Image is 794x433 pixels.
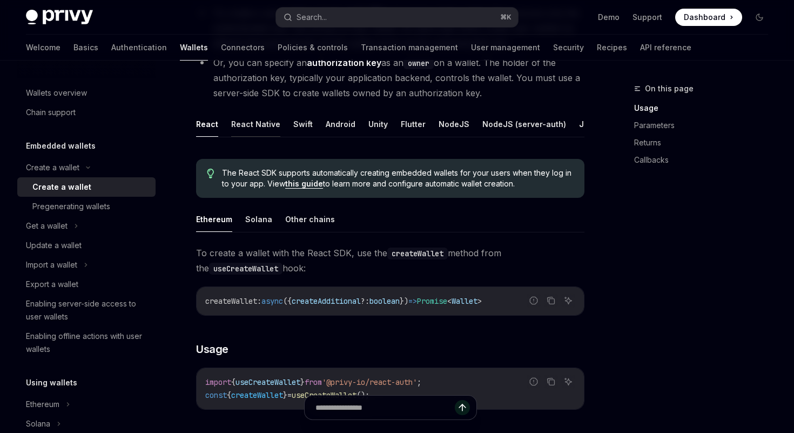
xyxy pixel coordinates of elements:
[326,111,355,137] button: Android
[500,13,512,22] span: ⌘ K
[196,245,584,276] span: To create a wallet with the React SDK, use the method from the hook:
[305,377,322,387] span: from
[597,35,627,61] a: Recipes
[26,330,149,356] div: Enabling offline actions with user wallets
[287,390,292,400] span: =
[300,377,305,387] span: }
[26,258,77,271] div: Import a wallet
[527,375,541,389] button: Report incorrect code
[292,296,361,306] span: createAdditional
[387,248,448,259] code: createWallet
[634,134,777,151] a: Returns
[356,390,369,400] span: ();
[26,376,77,389] h5: Using wallets
[26,106,76,119] div: Chain support
[276,8,517,27] button: Search...⌘K
[477,296,482,306] span: >
[527,294,541,308] button: Report incorrect code
[544,375,558,389] button: Copy the contents from the code block
[73,35,98,61] a: Basics
[408,296,417,306] span: =>
[17,275,156,294] a: Export a wallet
[634,151,777,169] a: Callbacks
[283,296,292,306] span: ({
[278,35,348,61] a: Policies & controls
[751,9,768,26] button: Toggle dark mode
[598,12,620,23] a: Demo
[26,297,149,323] div: Enabling server-side access to user wallets
[111,35,167,61] a: Authentication
[222,168,574,189] span: The React SDK supports automatically creating embedded wallets for your users when they log in to...
[26,139,96,152] h5: Embedded wallets
[400,296,408,306] span: })
[561,375,575,389] button: Ask AI
[261,296,283,306] span: async
[180,35,208,61] a: Wallets
[482,111,566,137] button: NodeJS (server-auth)
[231,390,283,400] span: createWallet
[26,219,68,232] div: Get a wallet
[684,12,725,23] span: Dashboard
[205,390,227,400] span: const
[401,111,426,137] button: Flutter
[196,55,584,101] li: Or, you can specify an as an on a wallet. The holder of the authorization key, typically your app...
[322,377,417,387] span: '@privy-io/react-auth'
[417,377,421,387] span: ;
[205,377,231,387] span: import
[292,390,356,400] span: useCreateWallet
[207,169,214,178] svg: Tip
[544,294,558,308] button: Copy the contents from the code block
[403,57,434,69] code: owner
[285,206,335,232] button: Other chains
[196,342,228,357] span: Usage
[257,296,261,306] span: :
[297,11,327,24] div: Search...
[452,296,477,306] span: Wallet
[17,197,156,216] a: Pregenerating wallets
[283,390,287,400] span: }
[26,398,59,411] div: Ethereum
[209,263,282,275] code: useCreateWallet
[17,103,156,122] a: Chain support
[26,278,78,291] div: Export a wallet
[361,296,369,306] span: ?:
[471,35,540,61] a: User management
[640,35,691,61] a: API reference
[26,417,50,430] div: Solana
[307,57,381,68] strong: authorization key
[32,200,110,213] div: Pregenerating wallets
[634,99,777,117] a: Usage
[675,9,742,26] a: Dashboard
[221,35,265,61] a: Connectors
[235,377,300,387] span: useCreateWallet
[17,83,156,103] a: Wallets overview
[361,35,458,61] a: Transaction management
[231,377,235,387] span: {
[553,35,584,61] a: Security
[447,296,452,306] span: <
[26,161,79,174] div: Create a wallet
[632,12,662,23] a: Support
[17,236,156,255] a: Update a wallet
[245,206,272,232] button: Solana
[368,111,388,137] button: Unity
[231,111,280,137] button: React Native
[417,296,447,306] span: Promise
[26,10,93,25] img: dark logo
[369,296,400,306] span: boolean
[293,111,313,137] button: Swift
[17,294,156,327] a: Enabling server-side access to user wallets
[17,177,156,197] a: Create a wallet
[205,296,257,306] span: createWallet
[196,206,232,232] button: Ethereum
[26,35,60,61] a: Welcome
[17,327,156,359] a: Enabling offline actions with user wallets
[26,239,82,252] div: Update a wallet
[285,179,323,189] a: this guide
[227,390,231,400] span: {
[561,294,575,308] button: Ask AI
[455,400,470,415] button: Send message
[32,181,91,194] div: Create a wallet
[26,86,87,99] div: Wallets overview
[196,111,218,137] button: React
